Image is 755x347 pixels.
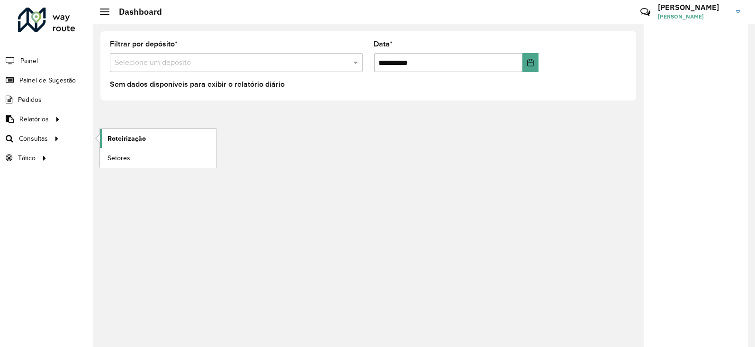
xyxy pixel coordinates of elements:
span: Setores [108,153,130,163]
span: [PERSON_NAME] [658,12,729,21]
span: Consultas [19,134,48,144]
a: Contato Rápido [635,2,656,22]
h2: Dashboard [109,7,162,17]
label: Sem dados disponíveis para exibir o relatório diário [110,79,285,90]
label: Filtrar por depósito [110,38,178,50]
span: Relatórios [19,114,49,124]
a: Setores [100,148,216,167]
span: Painel [20,56,38,66]
label: Data [374,38,393,50]
h3: [PERSON_NAME] [658,3,729,12]
span: Pedidos [18,95,42,105]
a: Roteirização [100,129,216,148]
button: Choose Date [522,53,539,72]
span: Painel de Sugestão [19,75,76,85]
span: Tático [18,153,36,163]
span: Roteirização [108,134,146,144]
